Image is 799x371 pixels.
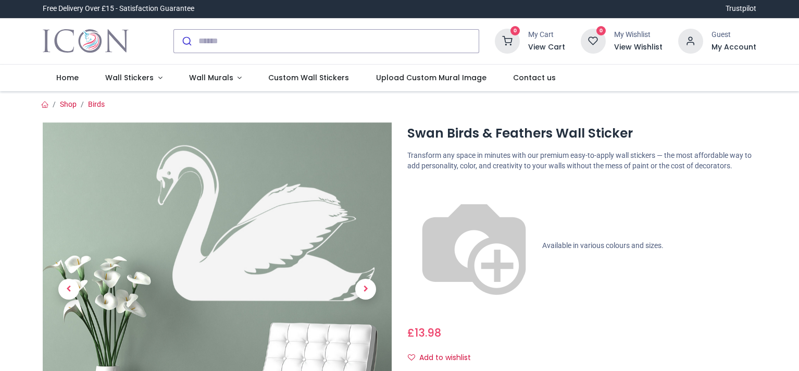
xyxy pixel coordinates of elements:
[60,100,77,108] a: Shop
[581,36,606,44] a: 0
[495,36,520,44] a: 0
[176,65,255,92] a: Wall Murals
[528,30,565,40] div: My Cart
[174,30,198,53] button: Submit
[614,30,663,40] div: My Wishlist
[614,42,663,53] a: View Wishlist
[376,72,486,83] span: Upload Custom Mural Image
[407,125,756,142] h1: Swan Birds & Feathers Wall Sticker
[58,279,79,300] span: Previous
[105,72,154,83] span: Wall Stickers
[88,100,105,108] a: Birds
[415,325,441,340] span: 13.98
[92,65,176,92] a: Wall Stickers
[355,279,376,300] span: Next
[528,42,565,53] a: View Cart
[711,30,756,40] div: Guest
[43,4,194,14] div: Free Delivery Over £15 - Satisfaction Guarantee
[542,241,664,250] span: Available in various colours and sizes.
[513,72,556,83] span: Contact us
[510,26,520,36] sup: 0
[407,179,541,313] img: color-wheel.png
[711,42,756,53] a: My Account
[268,72,349,83] span: Custom Wall Stickers
[726,4,756,14] a: Trustpilot
[43,27,129,56] a: Logo of Icon Wall Stickers
[407,325,441,340] span: £
[407,151,756,171] p: Transform any space in minutes with our premium easy-to-apply wall stickers — the most affordable...
[407,349,480,367] button: Add to wishlistAdd to wishlist
[189,72,233,83] span: Wall Murals
[596,26,606,36] sup: 0
[56,72,79,83] span: Home
[408,354,415,361] i: Add to wishlist
[43,27,129,56] img: Icon Wall Stickers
